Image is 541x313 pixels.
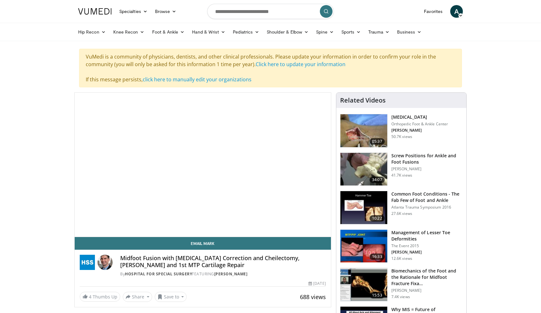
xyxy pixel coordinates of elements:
[340,114,463,147] a: 05:37 [MEDICAL_DATA] Orthopedic Foot & Ankle Center [PERSON_NAME] 50.7K views
[340,230,387,263] img: 633b4c70-a170-4b16-b183-ddf4b2cce2bd.150x105_q85_crop-smart_upscale.jpg
[123,292,152,302] button: Share
[308,281,326,286] div: [DATE]
[300,293,326,301] span: 688 views
[420,5,446,18] a: Favorites
[391,288,463,293] p: [PERSON_NAME]
[188,26,229,38] a: Hand & Wrist
[340,268,387,301] img: b88189cb-fcee-4eb4-9fae-86a5d421ad62.150x105_q85_crop-smart_upscale.jpg
[207,4,334,19] input: Search topics, interventions
[391,256,412,261] p: 12.6K views
[391,128,448,133] p: [PERSON_NAME]
[229,26,263,38] a: Pediatrics
[155,292,187,302] button: Save to
[80,255,95,270] img: Hospital for Special Surgery
[391,191,463,203] h3: Common Foot Conditions - The Fab Few of Foot and Ankle
[120,255,326,268] h4: Midfoot Fusion with [MEDICAL_DATA] Correction and Cheilectomy, [PERSON_NAME] and 1st MTP Cartilag...
[391,173,412,178] p: 41.7K views
[115,5,151,18] a: Specialties
[263,26,312,38] a: Shoulder & Elbow
[391,134,412,139] p: 50.7K views
[340,191,463,224] a: 10:22 Common Foot Conditions - The Fab Few of Foot and Ankle Atlanta Trauma Symposium 2016 27.6K ...
[391,250,463,255] p: [PERSON_NAME]
[340,229,463,263] a: 16:33 Management of Lesser Toe Deformities The Event 2015 [PERSON_NAME] 12.6K views
[391,122,448,127] p: Orthopedic Foot & Ankle Center
[80,292,120,302] a: 4 Thumbs Up
[391,294,410,299] p: 7.4K views
[109,26,148,38] a: Knee Recon
[393,26,426,38] a: Business
[97,255,113,270] img: Avatar
[125,271,192,277] a: Hospital for Special Surgery
[391,211,412,216] p: 27.6K views
[370,138,385,145] span: 05:37
[391,166,463,172] p: [PERSON_NAME]
[340,191,387,224] img: 4559c471-f09d-4bda-8b3b-c296350a5489.150x105_q85_crop-smart_upscale.jpg
[89,294,91,300] span: 4
[312,26,337,38] a: Spine
[340,97,386,104] h4: Related Videos
[370,292,385,298] span: 15:53
[151,5,180,18] a: Browse
[391,114,448,120] h3: [MEDICAL_DATA]
[370,215,385,222] span: 10:22
[370,177,385,183] span: 34:07
[391,229,463,242] h3: Management of Lesser Toe Deformities
[214,271,248,277] a: [PERSON_NAME]
[74,26,109,38] a: Hip Recon
[340,153,387,186] img: 67572_0000_3.png.150x105_q85_crop-smart_upscale.jpg
[450,5,463,18] a: A
[75,93,331,237] video-js: Video Player
[78,8,112,15] img: VuMedi Logo
[148,26,189,38] a: Foot & Ankle
[79,49,462,87] div: VuMedi is a community of physicians, dentists, and other clinical professionals. Please update yo...
[120,271,326,277] div: By FEATURING
[256,61,345,68] a: Click here to update your information
[391,205,463,210] p: Atlanta Trauma Symposium 2016
[364,26,393,38] a: Trauma
[391,243,463,248] p: The Event 2015
[340,114,387,147] img: 545635_3.png.150x105_q85_crop-smart_upscale.jpg
[340,153,463,186] a: 34:07 Screw Positions for Ankle and Foot Fusions [PERSON_NAME] 41.7K views
[75,237,331,250] a: Email Mark
[340,268,463,301] a: 15:53 Biomechanics of the Foot and the Rationale for Midfoot Fracture Fixa… [PERSON_NAME] 7.4K views
[338,26,365,38] a: Sports
[391,268,463,287] h3: Biomechanics of the Foot and the Rationale for Midfoot Fracture Fixa…
[370,254,385,260] span: 16:33
[391,153,463,165] h3: Screw Positions for Ankle and Foot Fusions
[143,76,252,83] a: click here to manually edit your organizations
